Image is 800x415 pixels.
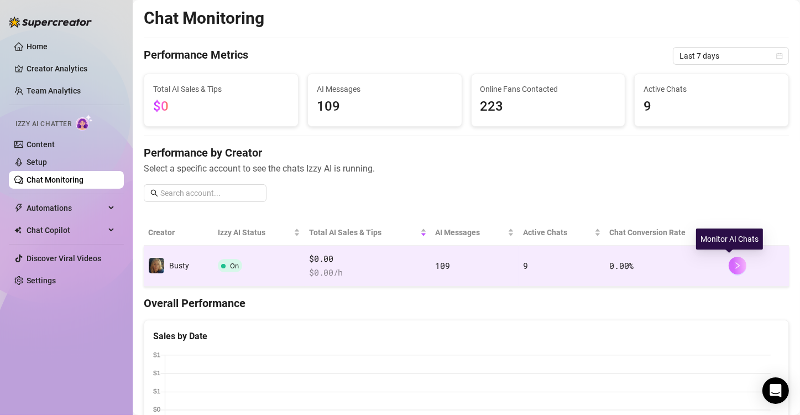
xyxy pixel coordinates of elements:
span: Izzy AI Chatter [15,119,71,129]
a: Content [27,140,55,149]
th: Creator [144,220,213,246]
a: Team Analytics [27,86,81,95]
th: Izzy AI Status [213,220,305,246]
span: 0.00 % [610,260,634,271]
span: On [230,262,239,270]
th: AI Messages [431,220,519,246]
div: Monitor AI Chats [696,229,763,250]
a: Setup [27,158,47,167]
a: Chat Monitoring [27,175,83,184]
img: AI Chatter [76,115,93,131]
span: Izzy AI Status [218,226,291,238]
span: Last 7 days [679,48,782,64]
h4: Performance Metrics [144,47,248,65]
a: Discover Viral Videos [27,254,101,263]
span: $ 0.00 /h [309,266,426,279]
h4: Overall Performance [144,295,789,311]
span: 9 [523,260,528,271]
a: Settings [27,276,56,285]
h2: Chat Monitoring [144,8,264,29]
th: Chat Conversion Rate [605,220,725,246]
span: Active Chats [523,226,592,238]
img: Chat Copilot [14,226,22,234]
span: Automations [27,199,105,217]
span: thunderbolt [14,204,23,212]
input: Search account... [160,187,260,199]
img: logo-BBDzfeDw.svg [9,17,92,28]
h4: Performance by Creator [144,145,789,160]
div: Open Intercom Messenger [762,377,789,404]
span: $0.00 [309,252,426,266]
span: Busty [169,261,189,270]
span: search [150,189,158,197]
span: 109 [436,260,450,271]
span: 9 [644,96,780,117]
th: Total AI Sales & Tips [305,220,431,246]
span: AI Messages [317,83,453,95]
span: $0 [153,98,169,114]
span: right [734,262,741,269]
span: Total AI Sales & Tips [309,226,417,238]
div: Sales by Date [153,329,780,343]
span: 223 [480,96,616,117]
span: AI Messages [436,226,505,238]
span: Total AI Sales & Tips [153,83,289,95]
span: Active Chats [644,83,780,95]
img: Busty [149,258,164,273]
span: Chat Copilot [27,221,105,239]
a: Creator Analytics [27,60,115,77]
span: 109 [317,96,453,117]
th: Active Chats [519,220,605,246]
button: right [729,257,746,274]
a: Home [27,42,48,51]
span: Online Fans Contacted [480,83,616,95]
span: Select a specific account to see the chats Izzy AI is running. [144,162,789,175]
span: calendar [776,53,783,59]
